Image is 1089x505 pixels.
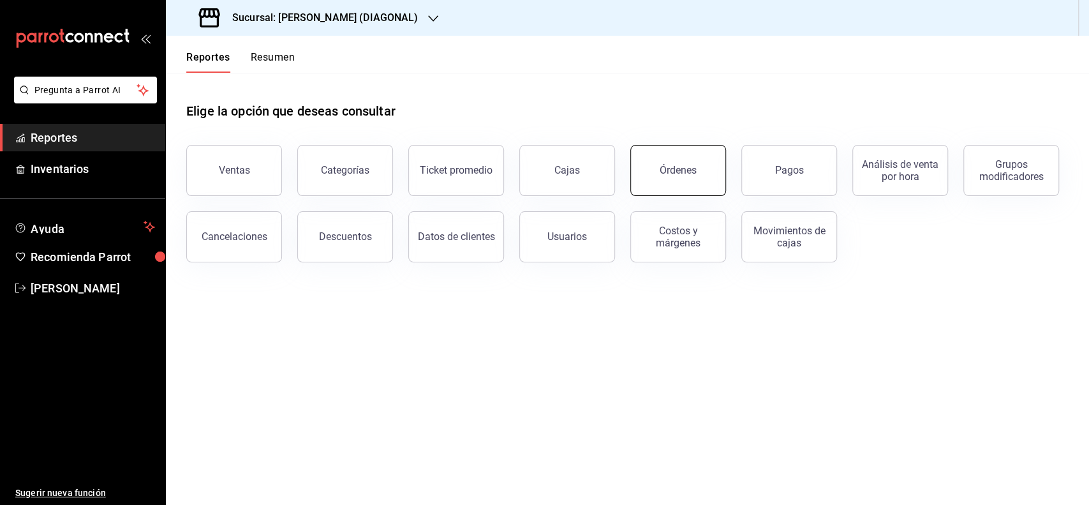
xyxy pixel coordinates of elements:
div: Análisis de venta por hora [861,158,940,183]
div: Usuarios [547,230,587,243]
span: Ayuda [31,219,138,234]
span: Inventarios [31,160,155,177]
div: Cancelaciones [202,230,267,243]
h3: Sucursal: [PERSON_NAME] (DIAGONAL) [222,10,418,26]
div: Movimientos de cajas [750,225,829,249]
button: Ticket promedio [408,145,504,196]
span: [PERSON_NAME] [31,280,155,297]
span: Pregunta a Parrot AI [34,84,137,97]
button: open_drawer_menu [140,33,151,43]
div: Órdenes [660,164,697,176]
button: Descuentos [297,211,393,262]
span: Sugerir nueva función [15,486,155,500]
button: Ventas [186,145,282,196]
div: Datos de clientes [418,230,495,243]
button: Datos de clientes [408,211,504,262]
div: Pagos [775,164,804,176]
button: Costos y márgenes [630,211,726,262]
span: Recomienda Parrot [31,248,155,266]
button: Reportes [186,51,230,73]
div: Ticket promedio [420,164,493,176]
button: Cajas [519,145,615,196]
div: Grupos modificadores [972,158,1051,183]
button: Categorías [297,145,393,196]
button: Resumen [251,51,295,73]
span: Reportes [31,129,155,146]
h1: Elige la opción que deseas consultar [186,102,396,121]
button: Análisis de venta por hora [852,145,948,196]
button: Pregunta a Parrot AI [14,77,157,103]
div: Descuentos [319,230,372,243]
button: Pagos [741,145,837,196]
a: Pregunta a Parrot AI [9,93,157,106]
div: navigation tabs [186,51,295,73]
div: Categorías [321,164,369,176]
div: Ventas [219,164,250,176]
button: Grupos modificadores [963,145,1059,196]
button: Movimientos de cajas [741,211,837,262]
button: Usuarios [519,211,615,262]
button: Cancelaciones [186,211,282,262]
div: Cajas [554,164,580,176]
button: Órdenes [630,145,726,196]
div: Costos y márgenes [639,225,718,249]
